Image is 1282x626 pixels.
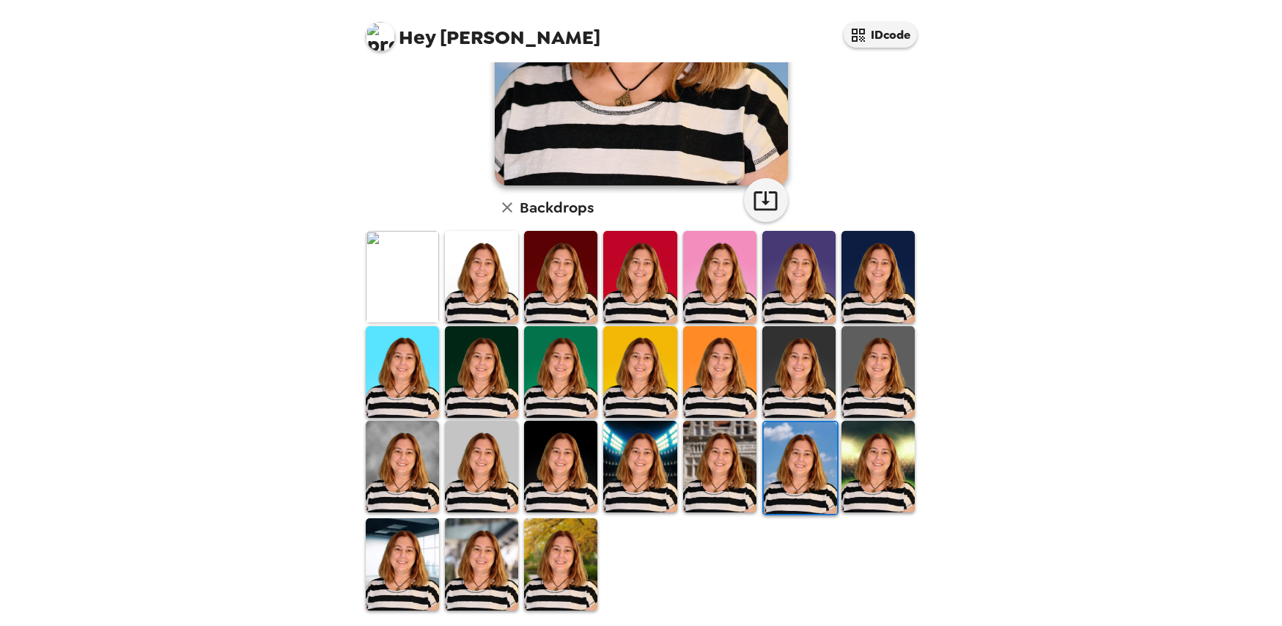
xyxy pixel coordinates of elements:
h6: Backdrops [520,196,594,219]
button: IDcode [844,22,917,48]
img: profile pic [366,22,395,51]
span: Hey [399,24,435,51]
img: Original [366,231,439,323]
span: [PERSON_NAME] [366,15,600,48]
